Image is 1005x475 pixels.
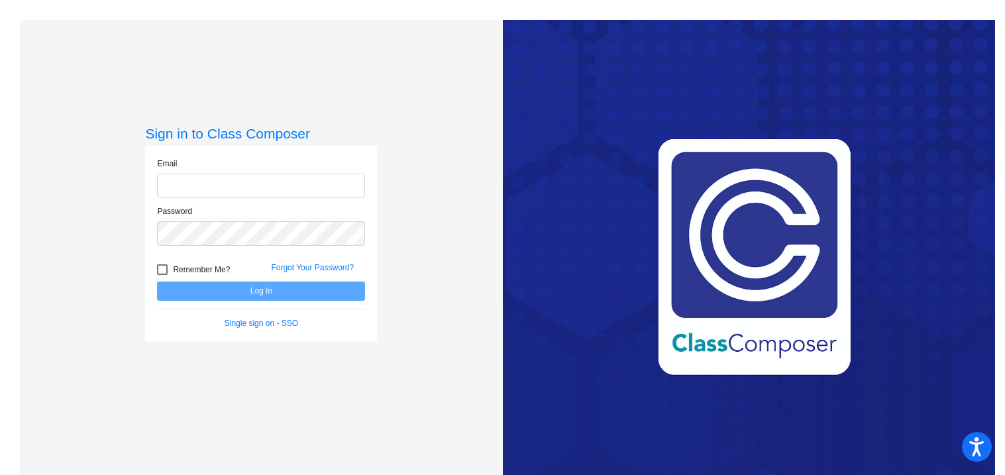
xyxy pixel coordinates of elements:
[157,282,365,301] button: Log In
[157,158,177,170] label: Email
[145,125,377,142] h3: Sign in to Class Composer
[157,205,192,217] label: Password
[225,319,298,328] a: Single sign on - SSO
[173,262,230,278] span: Remember Me?
[271,263,354,272] a: Forgot Your Password?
